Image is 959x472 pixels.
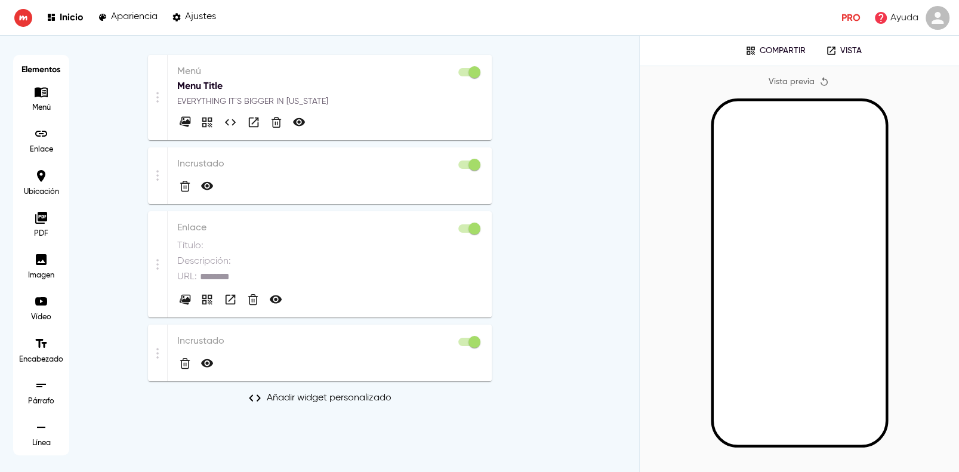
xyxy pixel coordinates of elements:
[199,355,215,372] button: Hacer privado
[47,10,84,26] a: Inicio
[177,64,482,79] p: Menú
[19,61,63,79] h6: Elementos
[890,11,918,25] p: Ayuda
[23,312,59,323] p: Vídeo
[841,11,861,25] p: Pro
[19,354,63,365] p: Encabezado
[818,42,870,60] a: Vista
[23,144,59,155] p: Enlace
[23,187,59,198] p: Ubicación
[177,270,197,284] p: URL :
[177,254,231,269] p: Descripción :
[291,114,307,131] button: Hacer privado
[245,292,261,307] button: Eliminar Enlace
[185,11,216,23] p: Ajustes
[23,103,59,113] p: Menú
[840,46,862,56] p: Vista
[23,438,59,449] p: Línea
[23,396,59,407] p: Párrafo
[760,46,806,56] p: Compartir
[199,114,215,131] button: Compartir
[111,11,158,23] p: Apariencia
[737,42,814,60] button: Compartir
[172,10,216,26] a: Ajustes
[714,101,886,445] iframe: Mobile Preview
[222,114,239,131] button: Código integrado
[23,229,59,239] p: PDF
[267,391,391,405] p: Añadir widget personalizado
[60,11,84,23] p: Inicio
[177,221,482,235] p: Enlace
[177,157,482,171] p: Incrustado
[870,7,922,29] a: Ayuda
[23,270,59,281] p: Imagen
[177,239,203,253] p: Título :
[177,334,482,348] p: Incrustado
[177,178,193,194] button: Eliminar Incrustado
[267,291,284,308] button: Hacer privado
[199,291,215,308] button: Compartir
[177,356,193,371] button: Eliminar Incrustado
[177,95,482,107] p: EVERYTHING IT`S BIGGER IN [US_STATE]
[222,291,239,308] button: Vista
[98,10,158,26] a: Apariencia
[177,79,482,93] p: Menu Title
